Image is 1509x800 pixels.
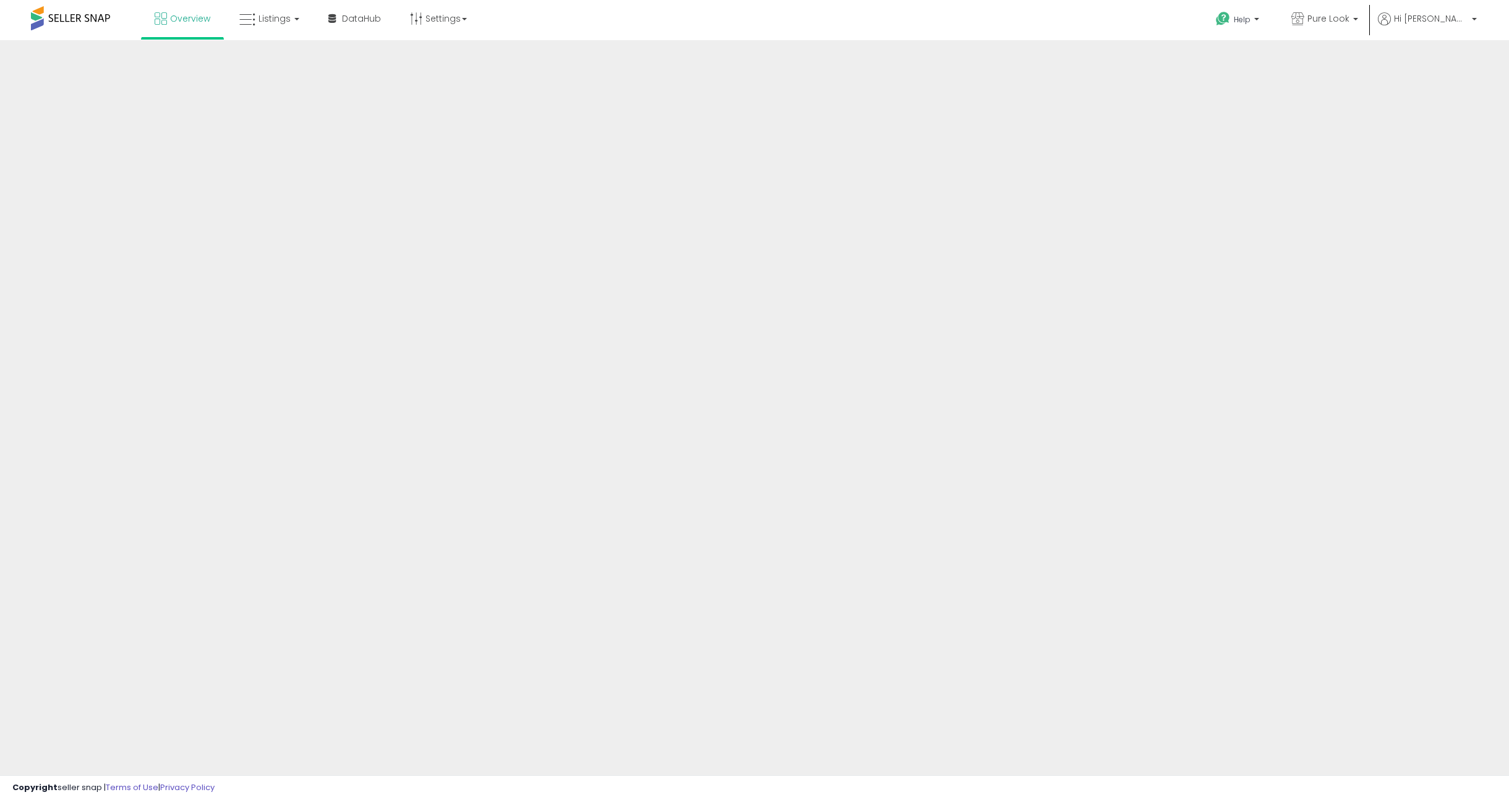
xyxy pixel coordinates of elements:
[1394,12,1468,25] span: Hi [PERSON_NAME]
[170,12,210,25] span: Overview
[1307,12,1349,25] span: Pure Look
[1378,12,1477,40] a: Hi [PERSON_NAME]
[1215,11,1231,27] i: Get Help
[1234,14,1250,25] span: Help
[1206,2,1272,40] a: Help
[342,12,381,25] span: DataHub
[259,12,291,25] span: Listings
